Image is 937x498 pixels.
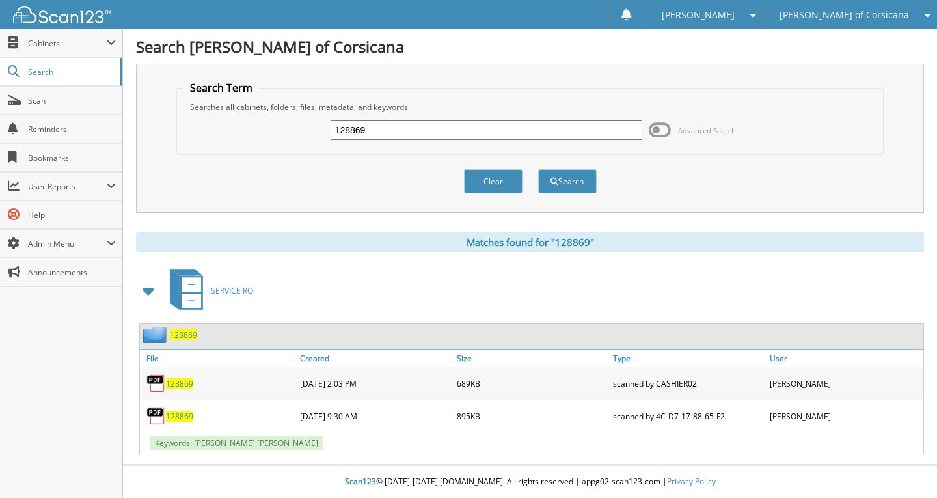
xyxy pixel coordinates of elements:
[297,370,454,396] div: [DATE] 2:03 PM
[297,403,454,429] div: [DATE] 9:30 AM
[146,374,166,393] img: PDF.png
[211,285,253,296] span: SERVICE RO
[166,411,193,422] a: 128869
[140,350,297,367] a: File
[667,476,716,487] a: Privacy Policy
[150,436,323,450] span: Keywords: [PERSON_NAME] [PERSON_NAME]
[146,406,166,426] img: PDF.png
[297,350,454,367] a: Created
[678,126,736,135] span: Advanced Search
[610,350,767,367] a: Type
[123,466,937,498] div: © [DATE]-[DATE] [DOMAIN_NAME]. All rights reserved | appg02-scan123-com |
[464,169,523,193] button: Clear
[454,370,610,396] div: 689KB
[28,38,107,49] span: Cabinets
[767,403,923,429] div: [PERSON_NAME]
[610,370,767,396] div: scanned by CASHIER02
[28,66,114,77] span: Search
[28,267,116,278] span: Announcements
[454,403,610,429] div: 895KB
[136,232,924,252] div: Matches found for "128869"
[345,476,376,487] span: Scan123
[28,181,107,192] span: User Reports
[143,327,170,343] img: folder2.png
[28,152,116,163] span: Bookmarks
[136,36,924,57] h1: Search [PERSON_NAME] of Corsicana
[767,350,923,367] a: User
[183,102,877,113] div: Searches all cabinets, folders, files, metadata, and keywords
[872,436,937,498] iframe: Chat Widget
[780,11,909,19] span: [PERSON_NAME] of Corsicana
[538,169,597,193] button: Search
[767,370,923,396] div: [PERSON_NAME]
[13,6,111,23] img: scan123-logo-white.svg
[28,238,107,249] span: Admin Menu
[610,403,767,429] div: scanned by 4C-D7-17-88-65-F2
[28,95,116,106] span: Scan
[162,265,253,316] a: SERVICE RO
[454,350,610,367] a: Size
[170,329,197,340] a: 128869
[28,124,116,135] span: Reminders
[662,11,735,19] span: [PERSON_NAME]
[166,378,193,389] a: 128869
[183,81,259,95] legend: Search Term
[28,210,116,221] span: Help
